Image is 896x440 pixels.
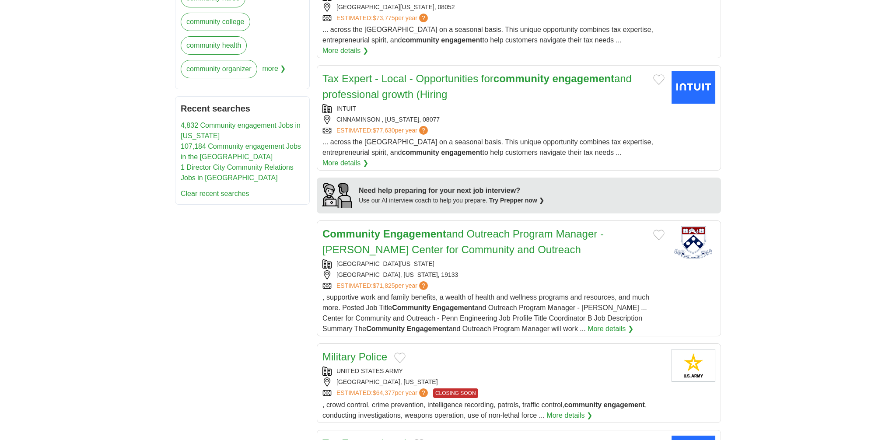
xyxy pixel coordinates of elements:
a: 4,832 Community engagement Jobs in [US_STATE] [181,122,301,140]
span: CLOSING SOON [433,388,478,398]
span: more ❯ [262,60,286,84]
a: INTUIT [336,105,356,112]
button: Add to favorite jobs [394,353,406,363]
strong: Engagement [433,304,475,311]
a: Clear recent searches [181,190,249,197]
a: ESTIMATED:$77,630per year? [336,126,430,135]
a: Community Engagementand Outreach Program Manager - [PERSON_NAME] Center for Community and Outreach [322,228,604,255]
a: Military Police [322,351,387,363]
strong: Community [322,228,380,240]
span: ? [419,14,428,22]
span: $64,377 [373,389,395,396]
img: United States Army logo [672,349,715,382]
span: ? [419,126,428,135]
a: More details ❯ [546,410,592,421]
span: $73,775 [373,14,395,21]
div: [GEOGRAPHIC_DATA], [US_STATE] [322,377,665,387]
span: $77,630 [373,127,395,134]
a: ESTIMATED:$73,775per year? [336,14,430,23]
strong: community [564,401,602,409]
a: [GEOGRAPHIC_DATA][US_STATE] [336,260,434,267]
span: ... across the [GEOGRAPHIC_DATA] on a seasonal basis. This unique opportunity combines tax expert... [322,26,653,44]
a: Tax Expert - Local - Opportunities forcommunity engagementand professional growth (Hiring [322,73,632,100]
div: Need help preparing for your next job interview? [359,185,544,196]
div: [GEOGRAPHIC_DATA][US_STATE], 08052 [322,3,665,12]
span: , supportive work and family benefits, a wealth of health and wellness programs and resources, an... [322,293,649,332]
a: community college [181,13,250,31]
button: Add to favorite jobs [653,230,665,240]
strong: engagement [553,73,614,84]
a: UNITED STATES ARMY [336,367,403,374]
span: ? [419,388,428,397]
div: CINNAMINSON , [US_STATE], 08077 [322,115,665,124]
strong: community [402,36,439,44]
a: community organizer [181,60,257,78]
img: Intuit logo [672,71,715,104]
h2: Recent searches [181,102,304,115]
strong: Community [392,304,430,311]
div: Use our AI interview coach to help you prepare. [359,196,544,205]
strong: engagement [604,401,645,409]
strong: community [402,149,439,156]
a: More details ❯ [322,158,368,168]
button: Add to favorite jobs [653,74,665,85]
span: $71,825 [373,282,395,289]
a: ESTIMATED:$71,825per year? [336,281,430,290]
a: Try Prepper now ❯ [489,197,544,204]
a: 1 Director City Community Relations Jobs in [GEOGRAPHIC_DATA] [181,164,294,182]
a: community health [181,36,247,55]
strong: Engagement [383,228,446,240]
span: ? [419,281,428,290]
span: ... across the [GEOGRAPHIC_DATA] on a seasonal basis. This unique opportunity combines tax expert... [322,138,653,156]
strong: engagement [441,149,482,156]
div: [GEOGRAPHIC_DATA], [US_STATE], 19133 [322,270,665,279]
strong: Community [366,325,405,332]
a: More details ❯ [322,45,368,56]
strong: engagement [441,36,482,44]
a: ESTIMATED:$64,377per year? [336,388,430,398]
strong: community [493,73,549,84]
strong: Engagement [407,325,449,332]
span: , crowd control, crime prevention, intelligence recording, patrols, traffic control, , conducting... [322,401,647,419]
a: 107,184 Community engagement Jobs in the [GEOGRAPHIC_DATA] [181,143,301,161]
a: More details ❯ [588,324,633,334]
img: University of Pennsylvania logo [672,226,715,259]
